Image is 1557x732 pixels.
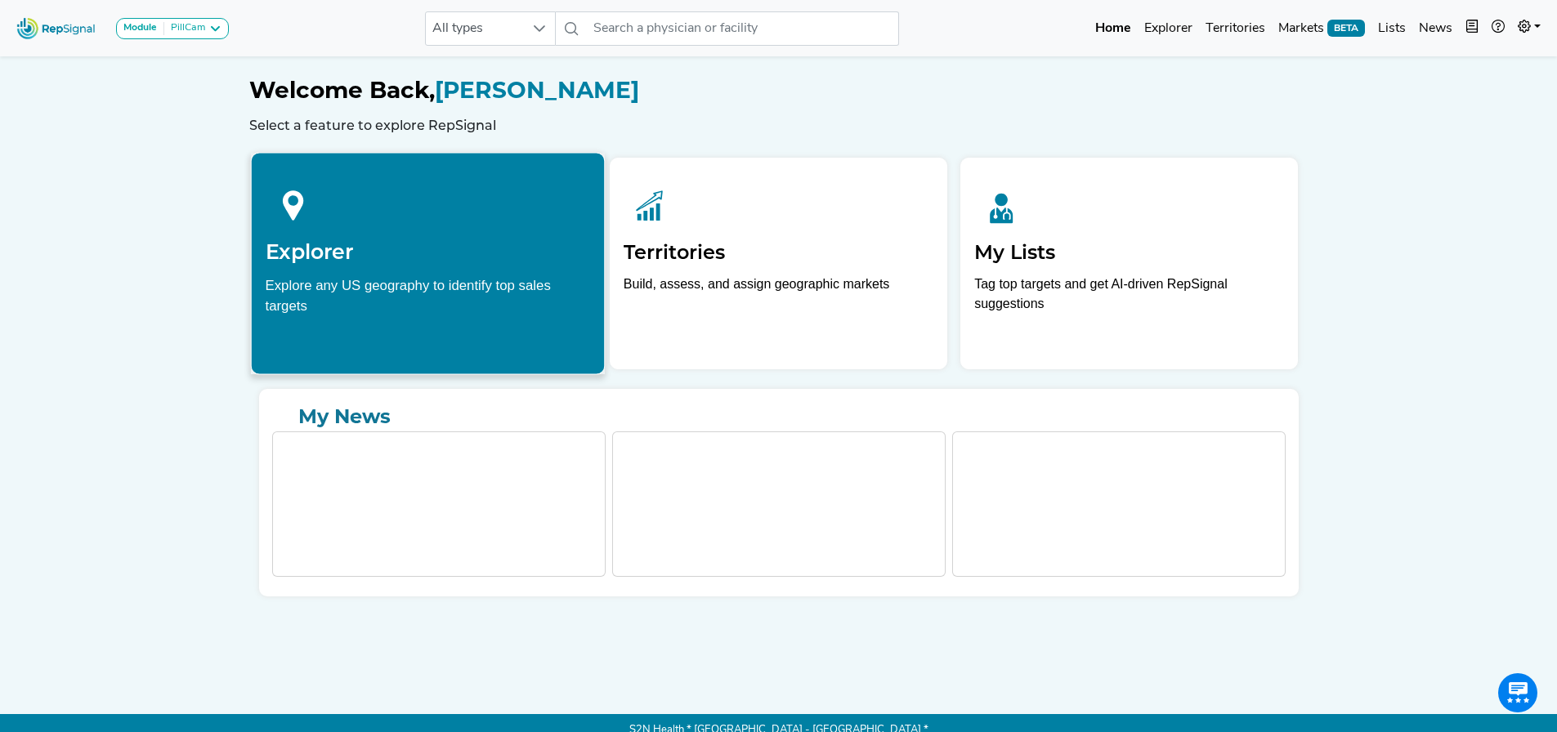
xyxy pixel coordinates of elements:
a: MarketsBETA [1272,12,1371,45]
a: News [1412,12,1459,45]
span: BETA [1327,20,1365,36]
a: Lists [1371,12,1412,45]
a: Territories [1199,12,1272,45]
span: All types [426,12,524,45]
a: Explorer [1138,12,1199,45]
a: TerritoriesBuild, assess, and assign geographic markets [610,158,947,369]
a: Home [1089,12,1138,45]
div: PillCam [164,22,205,35]
h2: My Lists [974,241,1284,265]
span: Welcome Back, [249,76,435,104]
input: Search a physician or facility [587,11,899,46]
h2: Territories [624,241,933,265]
a: ExplorerExplore any US geography to identify top sales targets [250,152,605,374]
button: ModulePillCam [116,18,229,39]
a: My News [272,402,1286,431]
strong: Module [123,23,157,33]
button: Intel Book [1459,12,1485,45]
h1: [PERSON_NAME] [249,77,1309,105]
a: My ListsTag top targets and get AI-driven RepSignal suggestions [960,158,1298,369]
div: Explore any US geography to identify top sales targets [265,274,590,315]
h6: Select a feature to explore RepSignal [249,118,1309,133]
h2: Explorer [265,239,590,264]
p: Tag top targets and get AI-driven RepSignal suggestions [974,274,1284,323]
p: Build, assess, and assign geographic markets [624,274,933,323]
